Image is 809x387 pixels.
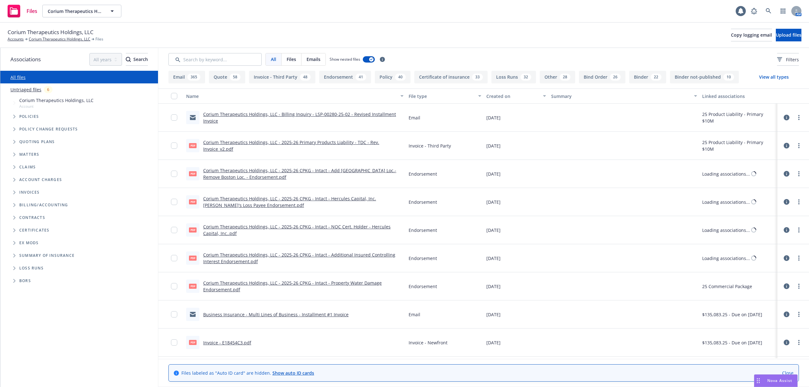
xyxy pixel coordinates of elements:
[767,378,792,383] span: Nova Assist
[10,55,41,63] span: Associations
[19,178,62,182] span: Account charges
[777,53,799,66] button: Filters
[189,199,197,204] span: pdf
[702,111,775,124] div: 25 Product Liability - Primary $10M
[540,71,575,83] button: Other
[168,71,205,83] button: Email
[702,93,775,100] div: Linked associations
[409,93,474,100] div: File type
[168,53,262,66] input: Search by keyword...
[395,74,406,81] div: 40
[29,36,90,42] a: Corium Therapeutics Holdings, LLC
[189,284,197,288] span: pdf
[409,199,437,205] span: Endorsement
[486,199,501,205] span: [DATE]
[319,71,371,83] button: Endorsement
[777,56,799,63] span: Filters
[203,139,379,152] a: Corium Therapeutics Holdings, LLC - 2025-26 Primary Products Liability - TDC - Rev. Invoice_v2.pdf
[670,71,739,83] button: Binder not-published
[272,370,314,376] a: Show auto ID cards
[795,282,803,290] a: more
[356,74,366,81] div: 41
[702,171,750,177] div: Loading associations...
[651,74,661,81] div: 22
[189,171,197,176] span: pdf
[48,8,102,15] span: Corium Therapeutics Holdings, LLC
[786,56,799,63] span: Filters
[203,311,349,317] a: Business Insurance - Multi Lines of Business - Installment #1 Invoice
[19,203,68,207] span: Billing/Accounting
[486,339,501,346] span: [DATE]
[409,114,420,121] span: Email
[723,74,734,81] div: 10
[486,142,501,149] span: [DATE]
[209,71,245,83] button: Quote
[472,74,483,81] div: 33
[287,56,296,63] span: Files
[414,71,488,83] button: Certificate of insurance
[8,28,94,36] span: Corium Therapeutics Holdings, LLC
[203,167,396,180] a: Corium Therapeutics Holdings, LLC - 2025-26 CPKG - Intact - Add [GEOGRAPHIC_DATA] Loc.-Remove Bos...
[95,36,103,42] span: Files
[19,254,75,257] span: Summary of insurance
[171,311,177,317] input: Toggle Row Selected
[19,279,31,283] span: BORs
[491,71,536,83] button: Loss Runs
[186,93,397,100] div: Name
[629,71,666,83] button: Binder
[271,56,276,63] span: All
[307,56,320,63] span: Emails
[300,74,311,81] div: 48
[409,227,437,233] span: Endorsement
[203,111,396,124] a: Corium Therapeutics Holdings, LLC - Billing Inquiry - LSP-00280-25-02 - Revised Installment Invoice
[486,283,501,290] span: [DATE]
[230,74,240,81] div: 58
[702,255,750,262] div: Loading associations...
[375,71,411,83] button: Policy
[126,57,131,62] svg: Search
[126,53,148,66] button: SearchSearch
[42,5,121,17] button: Corium Therapeutics Holdings, LLC
[409,255,437,262] span: Endorsement
[19,165,36,169] span: Claims
[171,199,177,205] input: Toggle Row Selected
[549,88,700,104] button: Summary
[754,375,762,387] div: Drag to move
[189,227,197,232] span: pdf
[749,71,799,83] button: View all types
[731,32,772,38] span: Copy logging email
[189,256,197,260] span: pdf
[486,227,501,233] span: [DATE]
[795,339,803,346] a: more
[409,171,437,177] span: Endorsement
[754,374,798,387] button: Nova Assist
[181,370,314,376] span: Files labeled as "Auto ID card" are hidden.
[19,241,39,245] span: Ex Mods
[171,339,177,346] input: Toggle Row Selected
[5,2,40,20] a: Files
[406,88,484,104] button: File type
[19,153,39,156] span: Matters
[795,170,803,178] a: more
[702,139,775,152] div: 25 Product Liability - Primary $10M
[795,226,803,234] a: more
[486,93,539,100] div: Created on
[486,255,501,262] span: [DATE]
[171,227,177,233] input: Toggle Row Selected
[0,199,158,287] div: Folder Tree Example
[171,142,177,149] input: Toggle Row Selected
[0,96,158,199] div: Tree Example
[702,227,750,233] div: Loading associations...
[702,199,750,205] div: Loading associations...
[19,115,39,118] span: Policies
[748,5,760,17] a: Report a Bug
[560,74,570,81] div: 28
[171,93,177,99] input: Select all
[776,32,801,38] span: Upload files
[700,88,777,104] button: Linked associations
[579,71,625,83] button: Bind Order
[731,29,772,41] button: Copy logging email
[19,97,94,104] span: Corium Therapeutics Holdings, LLC
[171,114,177,121] input: Toggle Row Selected
[19,266,44,270] span: Loss Runs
